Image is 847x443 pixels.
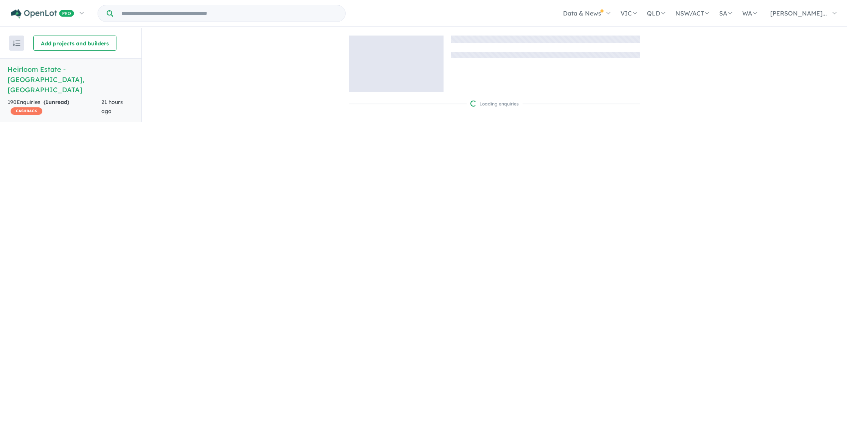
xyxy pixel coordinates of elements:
span: 21 hours ago [101,99,123,115]
div: 190 Enquir ies [8,98,101,116]
span: [PERSON_NAME]... [770,9,827,17]
span: 1 [45,99,48,105]
img: Openlot PRO Logo White [11,9,74,19]
button: Add projects and builders [33,36,116,51]
img: sort.svg [13,40,20,46]
strong: ( unread) [43,99,69,105]
div: Loading enquiries [470,100,519,108]
span: CASHBACK [11,107,42,115]
h5: Heirloom Estate - [GEOGRAPHIC_DATA] , [GEOGRAPHIC_DATA] [8,64,134,95]
input: Try estate name, suburb, builder or developer [115,5,344,22]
